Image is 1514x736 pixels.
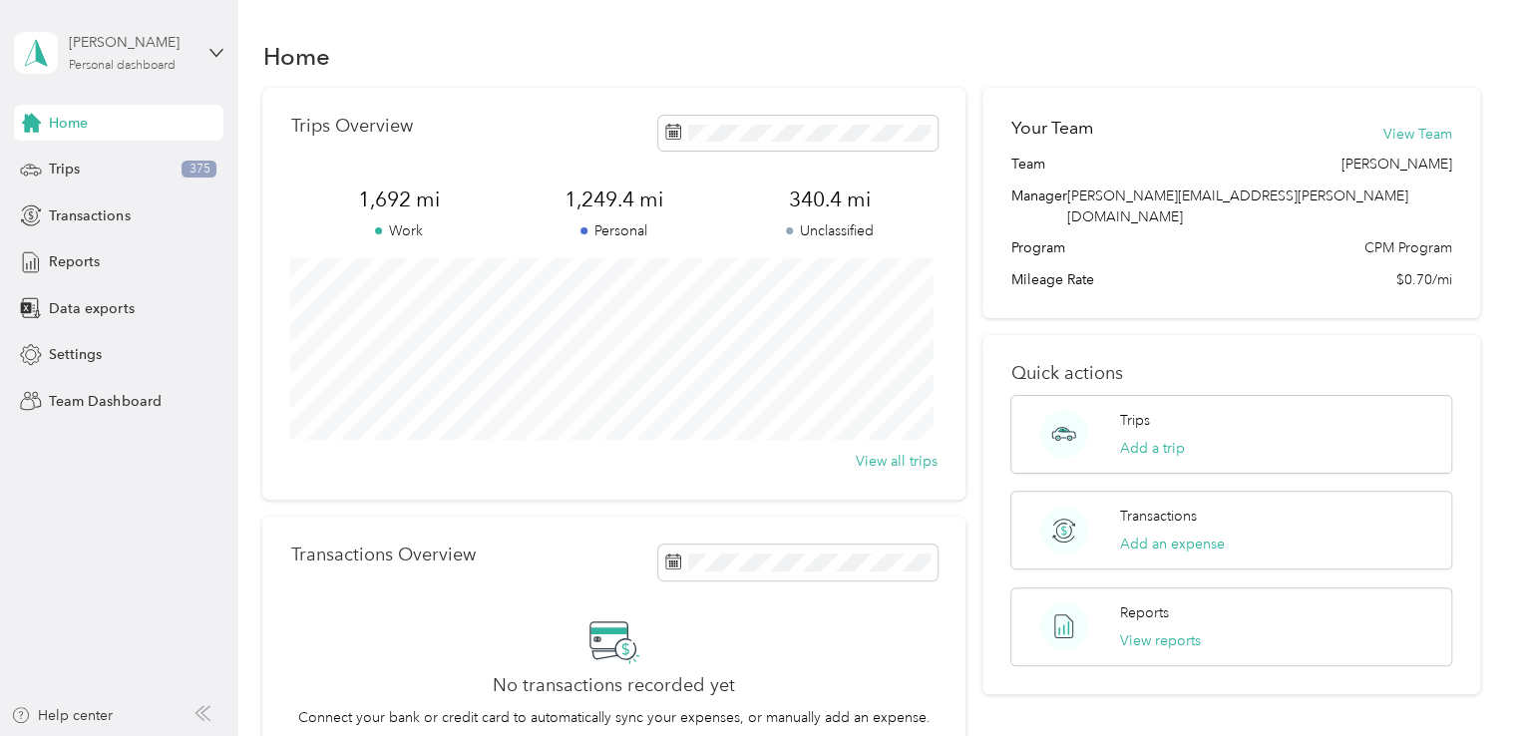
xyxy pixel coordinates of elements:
p: Transactions [1120,506,1197,527]
p: Unclassified [722,220,938,241]
span: 1,249.4 mi [507,185,722,213]
span: Team Dashboard [49,391,161,412]
p: Connect your bank or credit card to automatically sync your expenses, or manually add an expense. [298,707,931,728]
h1: Home [262,46,329,67]
button: Add a trip [1120,438,1185,459]
p: Quick actions [1010,363,1451,384]
span: [PERSON_NAME] [1341,154,1452,175]
button: View reports [1120,630,1201,651]
span: 340.4 mi [722,185,938,213]
p: Work [290,220,506,241]
span: [PERSON_NAME][EMAIL_ADDRESS][PERSON_NAME][DOMAIN_NAME] [1066,187,1407,225]
span: Transactions [49,205,130,226]
button: Add an expense [1120,534,1225,554]
h2: Your Team [1010,116,1092,141]
p: Transactions Overview [290,545,475,565]
span: Settings [49,344,102,365]
p: Trips [1120,410,1150,431]
p: Personal [507,220,722,241]
p: Trips Overview [290,116,412,137]
button: View Team [1383,124,1452,145]
span: Data exports [49,298,134,319]
div: Personal dashboard [69,60,176,72]
span: Mileage Rate [1010,269,1093,290]
h2: No transactions recorded yet [493,675,735,696]
span: Reports [49,251,100,272]
span: Home [49,113,88,134]
button: Help center [11,705,113,726]
span: Team [1010,154,1044,175]
div: [PERSON_NAME] [69,32,193,53]
span: 375 [182,161,216,179]
span: 1,692 mi [290,185,506,213]
span: CPM Program [1364,237,1452,258]
span: $0.70/mi [1396,269,1452,290]
span: Manager [1010,185,1066,227]
iframe: Everlance-gr Chat Button Frame [1402,624,1514,736]
span: Program [1010,237,1064,258]
button: View all trips [856,451,938,472]
p: Reports [1120,602,1169,623]
span: Trips [49,159,80,180]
